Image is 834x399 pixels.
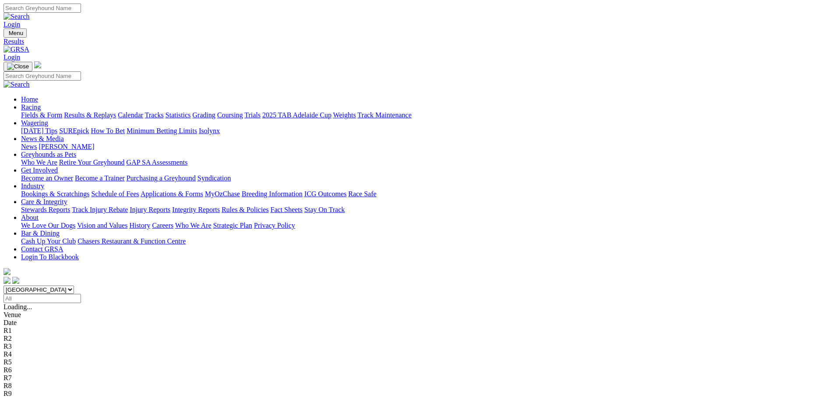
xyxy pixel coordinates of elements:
a: Retire Your Greyhound [59,159,125,166]
div: Get Involved [21,174,830,182]
a: Login [4,21,20,28]
div: R9 [4,390,830,398]
a: Contact GRSA [21,245,63,253]
a: About [21,214,39,221]
input: Search [4,4,81,13]
a: Login To Blackbook [21,253,79,261]
div: Venue [4,311,830,319]
div: R1 [4,327,830,335]
a: Vision and Values [77,222,127,229]
a: Bookings & Scratchings [21,190,89,198]
img: twitter.svg [12,277,19,284]
a: Results & Replays [64,111,116,119]
a: Get Involved [21,166,58,174]
a: Fact Sheets [271,206,303,213]
a: Bar & Dining [21,230,60,237]
div: Racing [21,111,830,119]
div: News & Media [21,143,830,151]
div: Wagering [21,127,830,135]
a: Isolynx [199,127,220,134]
a: Breeding Information [242,190,303,198]
div: R8 [4,382,830,390]
div: About [21,222,830,230]
div: R7 [4,374,830,382]
a: Become an Owner [21,174,73,182]
a: Purchasing a Greyhound [127,174,196,182]
a: Tracks [145,111,164,119]
img: logo-grsa-white.png [4,268,11,275]
a: We Love Our Dogs [21,222,75,229]
a: Results [4,38,830,46]
img: Close [7,63,29,70]
a: History [129,222,150,229]
div: R3 [4,343,830,350]
a: 2025 TAB Adelaide Cup [262,111,331,119]
input: Search [4,71,81,81]
img: Search [4,81,30,88]
a: GAP SA Assessments [127,159,188,166]
a: Chasers Restaurant & Function Centre [77,237,186,245]
div: R2 [4,335,830,343]
div: R4 [4,350,830,358]
a: Strategic Plan [213,222,252,229]
a: Calendar [118,111,143,119]
a: Track Maintenance [358,111,412,119]
a: Who We Are [175,222,211,229]
a: Minimum Betting Limits [127,127,197,134]
div: Care & Integrity [21,206,830,214]
div: R5 [4,358,830,366]
a: Race Safe [348,190,376,198]
a: Track Injury Rebate [72,206,128,213]
div: Date [4,319,830,327]
a: Become a Trainer [75,174,125,182]
a: Applications & Forms [141,190,203,198]
button: Toggle navigation [4,28,27,38]
a: News [21,143,37,150]
a: Cash Up Your Club [21,237,76,245]
a: Careers [152,222,173,229]
a: Fields & Form [21,111,62,119]
a: MyOzChase [205,190,240,198]
img: Search [4,13,30,21]
a: Integrity Reports [172,206,220,213]
a: Stay On Track [304,206,345,213]
input: Select date [4,294,81,303]
a: Racing [21,103,41,111]
a: Schedule of Fees [91,190,139,198]
a: Stewards Reports [21,206,70,213]
span: Menu [9,30,23,36]
a: Wagering [21,119,48,127]
div: Bar & Dining [21,237,830,245]
div: Greyhounds as Pets [21,159,830,166]
a: Login [4,53,20,61]
a: Industry [21,182,44,190]
a: Greyhounds as Pets [21,151,76,158]
a: Trials [244,111,260,119]
a: SUREpick [59,127,89,134]
span: Loading... [4,303,32,311]
a: How To Bet [91,127,125,134]
img: GRSA [4,46,29,53]
button: Toggle navigation [4,62,32,71]
a: Statistics [165,111,191,119]
a: Rules & Policies [222,206,269,213]
div: R6 [4,366,830,374]
a: ICG Outcomes [304,190,346,198]
a: Weights [333,111,356,119]
a: Care & Integrity [21,198,67,205]
a: Injury Reports [130,206,170,213]
img: facebook.svg [4,277,11,284]
a: Grading [193,111,215,119]
a: News & Media [21,135,64,142]
a: Who We Are [21,159,57,166]
a: Home [21,95,38,103]
a: Syndication [197,174,231,182]
div: Industry [21,190,830,198]
a: [PERSON_NAME] [39,143,94,150]
img: logo-grsa-white.png [34,61,41,68]
a: Coursing [217,111,243,119]
a: Privacy Policy [254,222,295,229]
a: [DATE] Tips [21,127,57,134]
